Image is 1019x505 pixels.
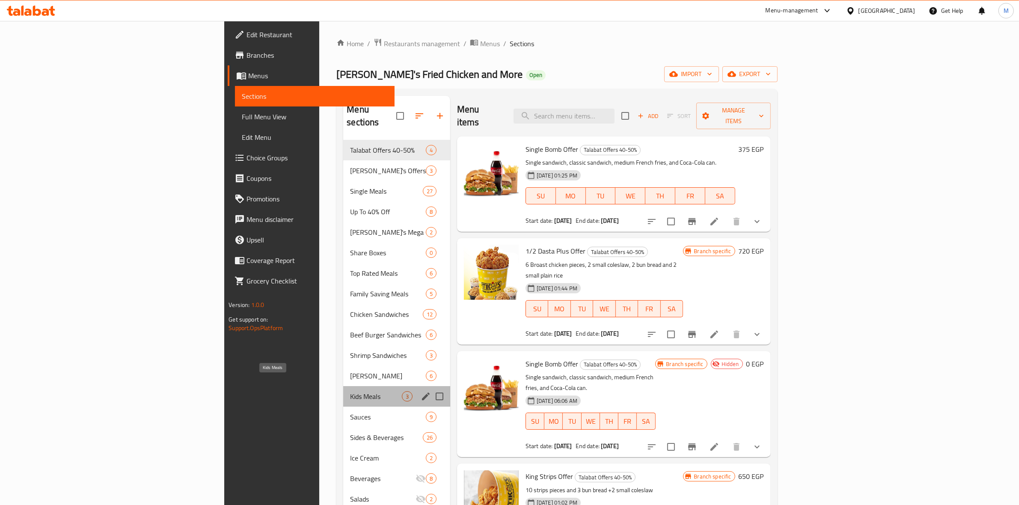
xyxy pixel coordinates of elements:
span: Sauces [350,412,425,422]
span: MO [548,415,559,428]
li: / [503,38,506,49]
button: TU [586,187,616,204]
div: Chicken Sandwiches12 [343,304,450,325]
span: SA [640,415,652,428]
span: Select to update [662,438,680,456]
span: Sections [242,91,388,101]
span: Share Boxes [350,248,425,258]
button: Branch-specific-item [682,324,702,345]
div: items [426,350,437,360]
div: items [426,412,437,422]
span: Grocery Checklist [247,276,388,286]
div: Up To 40% Off8 [343,201,450,222]
span: Get support on: [229,314,268,325]
div: Talabat Offers 40-50% [580,360,641,370]
span: import [671,69,712,80]
span: Sides & Beverages [350,432,422,443]
span: Talabat Offers 40-50% [580,360,640,369]
div: items [426,473,437,484]
span: MO [552,303,567,315]
span: Upsell [247,235,388,245]
a: Edit menu item [709,329,719,340]
span: Single Bomb Offer [526,357,578,370]
span: Coupons [247,173,388,183]
span: [PERSON_NAME]'s Mega Offers [350,227,425,237]
span: Beverages [350,473,415,484]
span: Family Saving Meals [350,289,425,299]
span: SU [529,303,545,315]
div: Kids Meals3edit [343,386,450,407]
span: WE [619,190,642,202]
span: Select to update [662,213,680,230]
span: 2 [426,495,436,503]
span: Promotions [247,194,388,204]
span: End date: [576,328,600,339]
div: items [423,186,437,196]
span: Menus [248,71,388,81]
div: Single Meals27 [343,181,450,201]
div: Chicken Sandwiches [350,309,422,319]
span: Sections [510,38,534,49]
button: Manage items [696,103,771,129]
a: Menu disclaimer [228,209,395,230]
span: Menu disclaimer [247,214,388,224]
button: FR [618,413,637,430]
span: End date: [576,215,600,226]
div: Talabat Offers 40-50% [575,472,636,482]
span: TU [566,415,578,428]
img: Single Bomb Offer [464,143,519,198]
button: SU [526,187,556,204]
svg: Show Choices [752,442,762,452]
button: delete [726,437,747,457]
button: Add section [430,106,450,126]
span: Edit Restaurant [247,30,388,40]
button: SU [526,413,544,430]
span: 27 [423,187,436,195]
span: M [1004,6,1009,15]
button: WE [615,187,645,204]
button: FR [638,300,661,317]
div: Tiko's Offers 40-50% Off [350,165,425,176]
span: Branches [247,50,388,60]
a: Sections [235,86,395,106]
span: export [729,69,771,80]
div: [PERSON_NAME]'s Offers 40-50% Off3 [343,160,450,181]
div: Talabat Offers 40-50% [350,145,425,155]
span: 3 [402,393,412,401]
span: Edit Menu [242,132,388,142]
span: 2 [426,454,436,462]
span: 12 [423,310,436,319]
h6: 375 EGP [739,143,764,155]
span: Shrimp Sandwiches [350,350,425,360]
button: SA [661,300,683,317]
span: TH [619,303,635,315]
a: Edit menu item [709,442,719,452]
div: items [402,391,413,402]
span: FR [622,415,633,428]
a: Restaurants management [374,38,460,49]
h6: 720 EGP [739,245,764,257]
div: Up To 40% Off [350,207,425,217]
button: SA [637,413,655,430]
div: Share Boxes0 [343,242,450,263]
div: Sauces9 [343,407,450,427]
span: Coverage Report [247,255,388,266]
a: Branches [228,45,395,65]
button: MO [548,300,571,317]
svg: Show Choices [752,329,762,340]
span: 3 [426,351,436,360]
input: search [514,109,615,124]
span: TU [589,190,612,202]
a: Choice Groups [228,148,395,168]
div: Top Rated Meals6 [343,263,450,284]
a: Coverage Report [228,250,395,271]
span: 6 [426,269,436,278]
span: Full Menu View [242,112,388,122]
div: Beef Burger Sandwiches [350,330,425,340]
p: 6 Broast chicken pieces, 2 small coleslaw, 2 bun bread and 2 small plain rice [526,260,683,281]
button: sort-choices [642,437,662,457]
img: 1/2 Dasta Plus Offer [464,245,519,300]
button: sort-choices [642,211,662,232]
span: 4 [426,146,436,154]
h6: 0 EGP [746,358,764,370]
